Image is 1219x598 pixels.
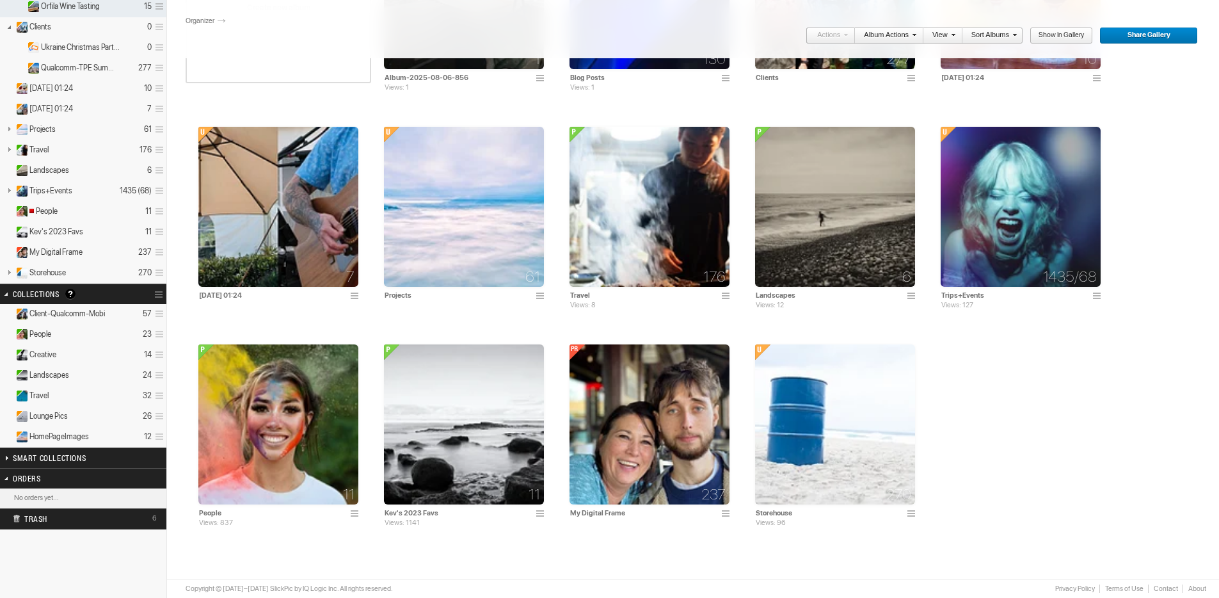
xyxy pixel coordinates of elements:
input: Travel [570,289,718,301]
img: DSCF1039.webp [570,127,729,287]
a: Expand [1,309,13,318]
input: Blog Posts [570,72,718,83]
a: Expand [13,39,25,49]
a: Sort Albums [962,28,1017,44]
img: Yeti_Surfer.webp [755,127,915,287]
span: Orfila Wine Tasting [41,1,100,12]
span: 130 [703,54,726,64]
ins: Unlisted Album [11,124,28,135]
span: 61 [525,271,540,282]
a: Album Actions [855,28,916,44]
ins: Public Album [11,165,28,176]
a: Expand [1,370,13,380]
ins: Unlisted Album [11,268,28,279]
span: Views: 1 [385,83,409,92]
ins: Unlisted Collection [11,432,28,442]
ins: Unlisted Album [11,104,28,115]
span: 270 [886,489,911,499]
a: Expand [1,329,13,339]
a: Show in Gallery [1030,28,1093,44]
img: Whispy_Sea.webp [384,127,544,287]
a: Collection Options [154,286,166,303]
span: Qualcomm-TPE Summer Party 2025 [41,63,120,73]
span: Clients [29,22,51,32]
ins: Unlisted Album [11,83,28,94]
a: View [923,28,955,44]
a: Actions [806,28,848,44]
span: 237 [701,489,726,499]
span: Travel [29,391,49,401]
ins: Public Collection [11,370,28,381]
span: Share Gallery [1099,28,1189,44]
a: Expand [1,83,13,93]
a: Expand [1,247,13,257]
span: Views: 1 [570,83,594,92]
img: Graveyard_of_Rocks.webp [384,344,544,505]
input: My Digital Frame [570,507,718,519]
span: Landscapes [29,165,69,175]
img: DSCF0057.webp [755,344,915,505]
span: 1435/68 [1043,271,1097,282]
ins: Public Album [11,227,28,238]
span: 7 [346,271,355,282]
span: Lounge Pics [29,411,68,421]
a: Expand [1,104,13,113]
span: HomePageImages [29,432,89,442]
span: Views: 127 [941,301,973,309]
a: Contact [1148,585,1183,593]
a: Privacy Policy [1049,585,1099,593]
a: Expand [1,350,13,359]
input: 2025-07-23 01:24 [198,289,347,301]
h2: Collections [13,284,120,303]
ins: Public Collection [11,391,28,401]
span: Client-Qualcomm-Mobi [29,309,105,319]
a: About [1183,585,1206,593]
span: 277 [886,54,911,64]
ins: Unlisted Collection [11,309,28,319]
span: 2025-07-23 01:24 [29,104,73,114]
span: Projects [29,124,56,134]
span: Kev's 2023 Favs [29,227,83,237]
input: Landscapes [755,289,904,301]
ins: Unlisted Album [22,42,40,53]
span: 6 [902,271,911,282]
input: 2025-07-23 01:24 [941,72,1089,83]
span: Travel [29,145,49,155]
input: Clients [755,72,904,83]
ins: Unlisted Album [22,63,40,74]
span: Ukraine Christmas Party 2024 [41,42,120,53]
span: 11 [343,489,355,499]
input: Storehouse [755,507,904,519]
a: Expand [1,165,13,175]
img: Diptych-guitarist.webp [198,127,358,287]
span: Views: 12 [756,301,784,309]
a: Terms of Use [1099,585,1148,593]
span: Creative [29,350,56,360]
ins: Unlisted Album [11,22,28,33]
input: People [198,507,347,519]
a: Expand [1,227,13,236]
ins: Public Album [11,206,28,217]
h2: Trash [13,509,132,528]
a: Expand [1,432,13,441]
span: Views: 96 [756,519,786,527]
span: Views: 837 [199,519,233,527]
div: Copyright © [DATE]–[DATE] SlickPic by IQ Logic Inc. All rights reserved. [186,584,393,594]
span: 10 [1082,54,1097,64]
a: Expand [13,60,25,69]
span: My Digital Frame [29,247,83,257]
span: Storehouse [29,268,66,278]
span: Show in Gallery [1030,28,1084,44]
span: Views: 1141 [385,519,420,527]
ins: Private Album [11,247,28,258]
ins: Public Collection [11,329,28,340]
b: No orders yet... [14,494,59,502]
input: Trips+Events [941,289,1089,301]
span: People [28,206,58,216]
span: 11 [529,489,540,499]
input: Projects [384,289,532,301]
ins: Public Album [11,145,28,156]
ins: Unlisted Collection [11,411,28,422]
ins: Public Collection [11,350,28,360]
span: Views: 8 [570,301,596,309]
